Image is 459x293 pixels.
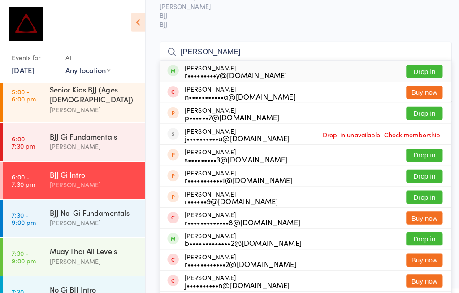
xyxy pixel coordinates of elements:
[182,63,283,77] div: [PERSON_NAME]
[182,84,291,98] div: [PERSON_NAME]
[182,256,292,263] div: r••••••••••••2@[DOMAIN_NAME]
[182,208,296,222] div: [PERSON_NAME]
[400,146,436,159] button: Drop in
[12,64,34,74] a: [DATE]
[49,103,135,113] div: [PERSON_NAME]
[65,49,109,64] div: At
[157,10,431,19] span: BJJ
[49,177,135,187] div: [PERSON_NAME]
[400,188,436,201] button: Drop in
[12,133,35,147] time: 6:00 - 7:30 pm
[182,91,291,98] div: n•••••••••••a@[DOMAIN_NAME]
[3,159,143,196] a: 6:00 -7:30 pmBJJ Gi Intro[PERSON_NAME]
[12,208,35,223] time: 7:30 - 9:00 pm
[12,87,35,101] time: 5:00 - 6:00 pm
[12,171,35,185] time: 6:00 - 7:30 pm
[9,7,43,40] img: Dominance MMA Thomastown
[182,125,286,140] div: [PERSON_NAME]
[400,249,436,262] button: Buy now
[49,167,135,177] div: BJJ Gi Intro
[49,280,135,290] div: No Gi BJJ Intro
[400,208,436,221] button: Buy now
[182,215,296,222] div: r•••••••••••••8@[DOMAIN_NAME]
[400,105,436,118] button: Drop in
[400,167,436,180] button: Drop in
[49,129,135,139] div: BJJ Gi Fundamentals
[3,235,143,271] a: 7:30 -9:00 pmMuay Thai All Levels[PERSON_NAME]
[182,153,283,160] div: s•••••••••3@[DOMAIN_NAME]
[182,174,288,181] div: r•••••••••••1@[DOMAIN_NAME]
[182,187,274,201] div: [PERSON_NAME]
[49,214,135,225] div: [PERSON_NAME]
[49,139,135,149] div: [PERSON_NAME]
[182,105,275,119] div: [PERSON_NAME]
[12,49,56,64] div: Events for
[182,277,286,284] div: j••••••••••n@[DOMAIN_NAME]
[182,228,297,243] div: [PERSON_NAME]
[12,246,35,260] time: 7:30 - 9:00 pm
[182,270,286,284] div: [PERSON_NAME]
[3,75,143,121] a: 5:00 -6:00 pmSenior Kids BJJ (Ages [DEMOGRAPHIC_DATA])[PERSON_NAME]
[182,236,297,243] div: b•••••••••••••2@[DOMAIN_NAME]
[182,70,283,77] div: r•••••••••y@[DOMAIN_NAME]
[182,132,286,140] div: j••••••••••u@[DOMAIN_NAME]
[3,197,143,234] a: 7:30 -9:00 pmBJJ No-Gi Fundamentals[PERSON_NAME]
[182,194,274,201] div: r••••••9@[DOMAIN_NAME]
[400,270,436,283] button: Buy now
[182,112,275,119] div: p••••••7@[DOMAIN_NAME]
[400,84,436,97] button: Buy now
[157,19,445,28] span: BJJ
[49,83,135,103] div: Senior Kids BJJ (Ages [DEMOGRAPHIC_DATA])
[49,242,135,252] div: Muay Thai All Levels
[182,166,288,181] div: [PERSON_NAME]
[49,252,135,262] div: [PERSON_NAME]
[157,41,445,61] input: Search
[316,126,436,139] span: Drop-in unavailable: Check membership
[157,1,431,10] span: [PERSON_NAME]
[49,205,135,214] div: BJJ No-Gi Fundamentals
[65,64,109,74] div: Any location
[3,122,143,158] a: 6:00 -7:30 pmBJJ Gi Fundamentals[PERSON_NAME]
[182,146,283,160] div: [PERSON_NAME]
[182,249,292,263] div: [PERSON_NAME]
[400,64,436,77] button: Drop in
[400,229,436,242] button: Drop in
